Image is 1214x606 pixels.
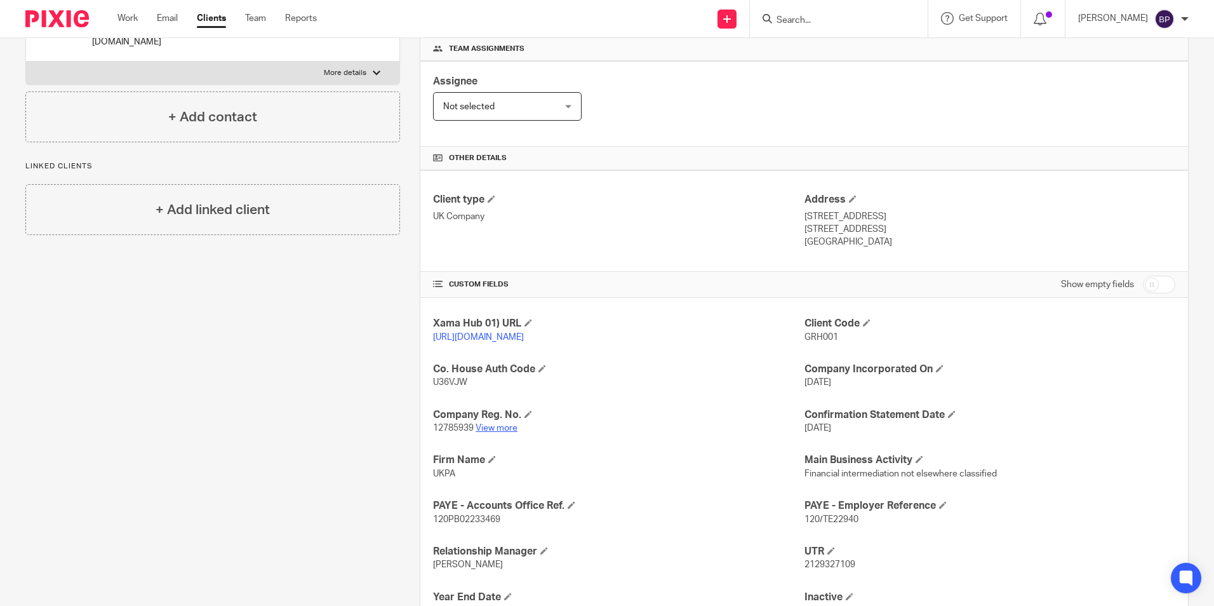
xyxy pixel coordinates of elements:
p: More details [324,68,366,78]
h4: Address [804,193,1175,206]
h4: Client type [433,193,804,206]
h4: Company Reg. No. [433,408,804,422]
p: Linked clients [25,161,400,172]
span: GRH001 [804,333,838,342]
p: [PERSON_NAME] [1078,12,1148,25]
img: svg%3E [1154,9,1175,29]
span: [PERSON_NAME] [433,560,503,569]
a: Team [245,12,266,25]
p: UK Company [433,210,804,223]
h4: Company Incorporated On [804,363,1175,376]
span: Team assignments [449,44,524,54]
label: Show empty fields [1061,278,1134,291]
h4: Xama Hub 01) URL [433,317,804,330]
span: 12785939 [433,424,474,433]
h4: PAYE - Accounts Office Ref. [433,499,804,513]
h4: Inactive [804,591,1175,604]
p: [STREET_ADDRESS] [804,223,1175,236]
a: Work [117,12,138,25]
h4: Client Code [804,317,1175,330]
span: [DATE] [804,378,831,387]
a: [URL][DOMAIN_NAME] [433,333,524,342]
span: 120PB02233469 [433,515,500,524]
img: Pixie [25,10,89,27]
h4: PAYE - Employer Reference [804,499,1175,513]
h4: Co. House Auth Code [433,363,804,376]
span: 2129327109 [804,560,855,569]
span: UKPA [433,469,455,478]
a: View more [476,424,517,433]
p: [GEOGRAPHIC_DATA] [804,236,1175,248]
span: Other details [449,153,507,163]
span: 120/TE22940 [804,515,858,524]
span: Assignee [433,76,477,86]
h4: Main Business Activity [804,454,1175,467]
a: Email [157,12,178,25]
h4: Year End Date [433,591,804,604]
span: U36VJW [433,378,467,387]
h4: + Add contact [168,107,257,127]
p: [STREET_ADDRESS] [804,210,1175,223]
h4: UTR [804,545,1175,558]
span: Not selected [443,102,495,111]
h4: + Add linked client [156,200,270,220]
a: Clients [197,12,226,25]
span: [DATE] [804,424,831,433]
h4: Relationship Manager [433,545,804,558]
h4: CUSTOM FIELDS [433,279,804,290]
h4: Firm Name [433,454,804,467]
span: Get Support [959,14,1008,23]
h4: Confirmation Statement Date [804,408,1175,422]
input: Search [775,15,890,27]
span: Financial intermediation not elsewhere classified [804,469,997,478]
a: Reports [285,12,317,25]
